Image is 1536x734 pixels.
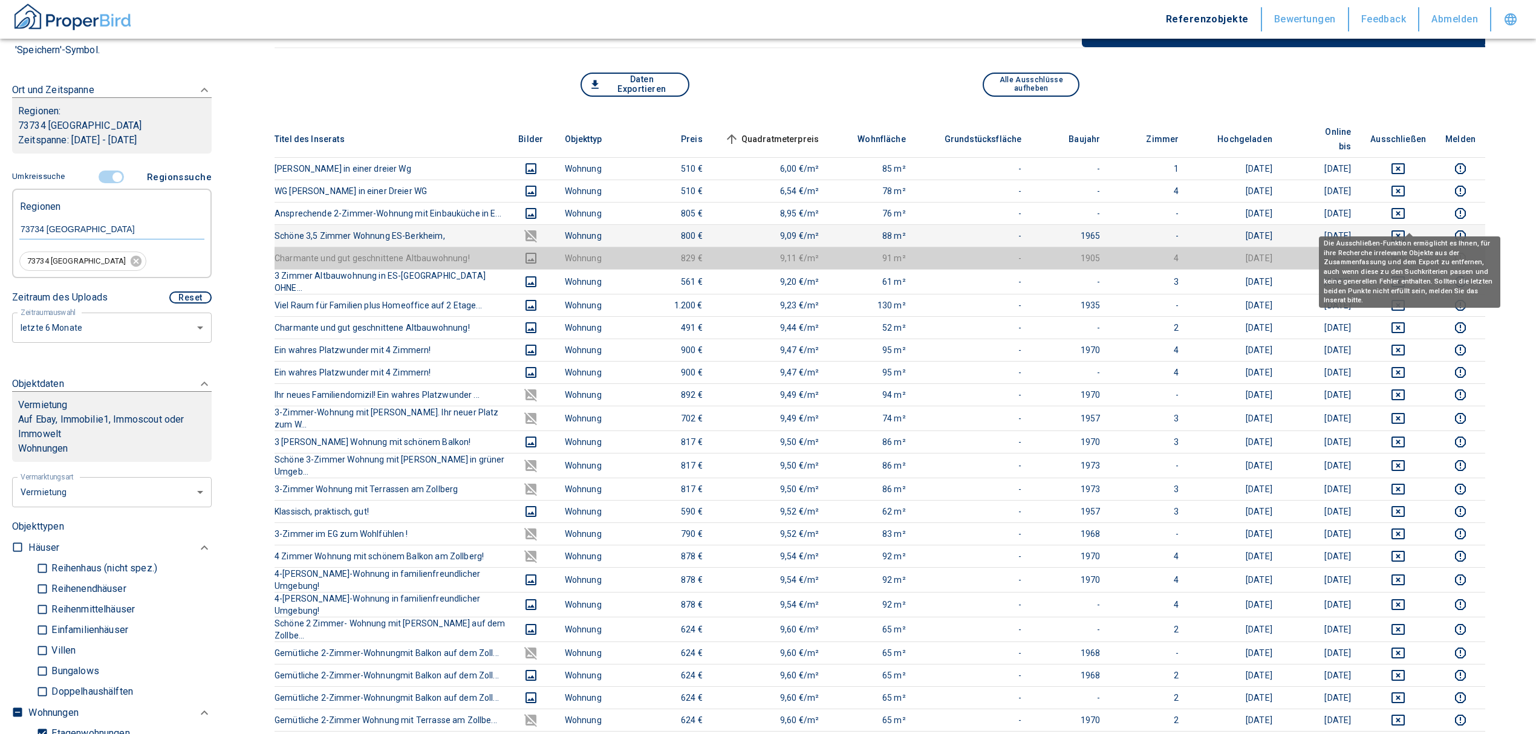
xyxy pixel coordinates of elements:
button: images [516,229,545,243]
td: - [916,478,1032,500]
td: Wohnung [555,224,634,247]
td: - [1110,522,1188,545]
td: 4 [1110,361,1188,383]
button: report this listing [1445,184,1476,198]
button: Abmelden [1419,7,1491,31]
button: report this listing [1445,504,1476,519]
td: [DATE] [1282,202,1361,224]
button: images [516,458,545,473]
td: 892 € [634,383,712,406]
td: 9,23 €/m² [712,294,829,316]
button: deselect this listing [1370,646,1426,660]
td: 88 m² [828,224,916,247]
td: [DATE] [1188,453,1282,478]
button: deselect this listing [1370,668,1426,683]
th: 3 [PERSON_NAME] Wohnung mit schönem Balkon! [275,430,507,453]
button: images [516,298,545,313]
td: - [916,361,1032,383]
td: - [916,522,1032,545]
td: 561 € [634,269,712,294]
span: Objekttyp [565,132,621,146]
td: 3 [1110,406,1188,430]
td: - [1031,157,1110,180]
img: ProperBird Logo and Home Button [12,2,133,32]
td: 590 € [634,500,712,522]
td: [DATE] [1282,545,1361,567]
td: 878 € [634,545,712,567]
td: [DATE] [1188,361,1282,383]
td: [DATE] [1282,478,1361,500]
button: deselect this listing [1370,482,1426,496]
td: - [1031,316,1110,339]
button: images [516,320,545,335]
td: 900 € [634,339,712,361]
span: Preis [662,132,703,146]
td: 1970 [1031,545,1110,567]
td: - [916,339,1032,361]
td: - [916,453,1032,478]
td: Wohnung [555,430,634,453]
p: Zeitspanne: [DATE] - [DATE] [18,133,206,148]
td: Wohnung [555,294,634,316]
button: deselect this listing [1370,184,1426,198]
td: 9,52 €/m² [712,522,829,545]
td: - [916,545,1032,567]
button: deselect this listing [1370,622,1426,637]
span: Grundstücksfläche [925,132,1022,146]
td: 62 m² [828,500,916,522]
button: images [516,435,545,449]
button: report this listing [1445,161,1476,176]
button: deselect this listing [1370,549,1426,563]
td: Wohnung [555,522,634,545]
button: images [516,504,545,519]
td: 9,49 €/m² [712,383,829,406]
td: - [916,180,1032,202]
div: Ort und ZeitspanneRegionen:73734 [GEOGRAPHIC_DATA]Zeitspanne: [DATE] - [DATE] [12,71,212,166]
td: [DATE] [1282,383,1361,406]
td: 86 m² [828,478,916,500]
td: - [916,247,1032,269]
td: - [916,430,1032,453]
div: letzte 6 Monate [12,311,212,343]
td: 4 [1110,180,1188,202]
th: Ein wahres Platzwunder mit 4 Zimmern! [275,361,507,383]
td: [DATE] [1188,383,1282,406]
td: 3 [1110,500,1188,522]
button: deselect this listing [1370,343,1426,357]
td: [DATE] [1188,180,1282,202]
td: - [916,294,1032,316]
th: Titel des Inserats [275,121,507,158]
button: Bewertungen [1262,7,1349,31]
button: images [516,597,545,612]
td: 95 m² [828,361,916,383]
td: [DATE] [1282,247,1361,269]
td: Wohnung [555,567,634,592]
button: report this listing [1445,388,1476,402]
button: report this listing [1445,343,1476,357]
td: Wohnung [555,339,634,361]
div: letzte 6 Monate [12,476,212,508]
td: - [1031,180,1110,202]
button: images [516,622,545,637]
td: - [1031,202,1110,224]
td: Wohnung [555,383,634,406]
td: 3 [1110,430,1188,453]
button: Regionssuche [142,166,212,189]
button: Feedback [1349,7,1420,31]
button: deselect this listing [1370,411,1426,426]
p: Vermietung [18,398,68,412]
td: - [916,406,1032,430]
button: deselect this listing [1370,365,1426,380]
td: 86 m² [828,430,916,453]
button: report this listing [1445,411,1476,426]
p: 73734 [GEOGRAPHIC_DATA] [18,119,206,133]
td: Wohnung [555,453,634,478]
td: [DATE] [1282,500,1361,522]
th: Melden [1436,121,1485,158]
td: Wohnung [555,500,634,522]
th: 3-Zimmer Wohnung mit Terrassen am Zollberg [275,478,507,500]
td: 61 m² [828,269,916,294]
td: 1935 [1031,294,1110,316]
td: - [916,224,1032,247]
td: 829 € [634,247,712,269]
